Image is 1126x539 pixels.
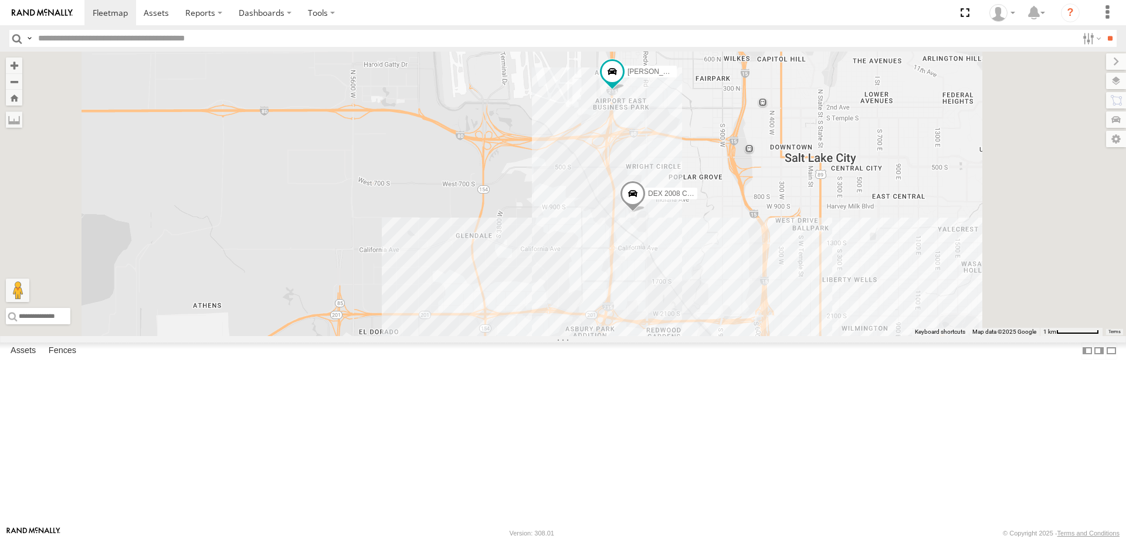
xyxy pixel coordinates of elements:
i: ? [1061,4,1080,22]
span: Map data ©2025 Google [972,328,1036,335]
label: Assets [5,343,42,359]
label: Search Filter Options [1078,30,1103,47]
span: 1 km [1043,328,1056,335]
a: Terms and Conditions [1057,530,1120,537]
button: Zoom out [6,73,22,90]
span: DEX 2008 Chevy [648,189,702,198]
span: [PERSON_NAME] 2016 Chevy 3500 [628,67,742,76]
label: Fences [43,343,82,359]
button: Map Scale: 1 km per 69 pixels [1040,328,1103,336]
div: © Copyright 2025 - [1003,530,1120,537]
div: Allen Bauer [985,4,1019,22]
a: Visit our Website [6,527,60,539]
label: Map Settings [1106,131,1126,147]
button: Zoom Home [6,90,22,106]
label: Hide Summary Table [1105,343,1117,360]
button: Zoom in [6,57,22,73]
label: Measure [6,111,22,128]
button: Drag Pegman onto the map to open Street View [6,279,29,302]
div: Version: 308.01 [510,530,554,537]
img: rand-logo.svg [12,9,73,17]
label: Dock Summary Table to the Left [1081,343,1093,360]
label: Search Query [25,30,34,47]
a: Terms (opens in new tab) [1108,330,1121,334]
label: Dock Summary Table to the Right [1093,343,1105,360]
button: Keyboard shortcuts [915,328,965,336]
